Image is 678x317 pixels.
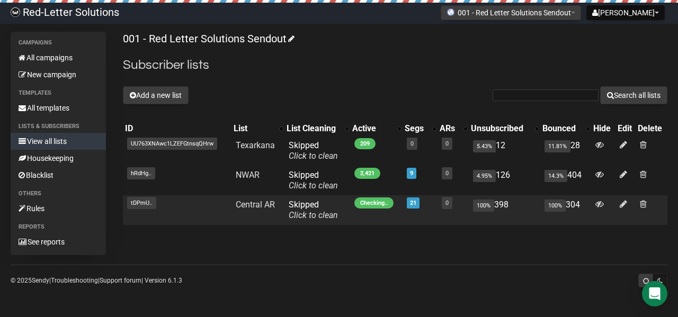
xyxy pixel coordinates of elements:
button: Search all lists [600,86,667,104]
span: Skipped [289,200,338,220]
h2: Subscriber lists [123,56,667,75]
a: Troubleshooting [51,277,98,284]
p: © 2025 | | | Version 6.1.3 [11,275,182,286]
span: 209 [354,138,376,149]
th: Unsubscribed: No sort applied, activate to apply an ascending sort [469,121,541,136]
span: Skipped [289,170,338,191]
a: Click to clean [289,210,338,220]
div: ID [125,123,229,134]
li: Reports [11,221,106,233]
td: 304 [540,195,591,225]
a: Sendy [32,277,49,284]
span: UU763XNAwc1LZEFGtnsqQHrw [127,138,217,150]
th: ARs: No sort applied, activate to apply an ascending sort [438,121,469,136]
div: Active [352,123,392,134]
a: Click to clean [289,180,338,191]
th: Hide: No sort applied, sorting is disabled [591,121,615,136]
a: 0 [445,200,449,206]
a: Housekeeping [11,150,106,167]
a: 9 [410,170,413,177]
div: Unsubscribed [471,123,530,134]
div: List Cleaning [287,123,340,134]
button: 001 - Red Letter Solutions Sendout [441,5,581,20]
span: tDPmU.. [127,197,156,209]
div: Open Intercom Messenger [642,281,667,306]
button: Add a new list [123,86,189,104]
span: Checking.. [354,197,394,209]
a: 21 [410,200,416,206]
li: Others [11,187,106,200]
th: List: No sort applied, activate to apply an ascending sort [231,121,284,136]
a: 0 [411,140,414,147]
a: See reports [11,233,106,250]
td: 398 [469,195,541,225]
span: 14.3% [545,170,567,182]
span: 4.95% [473,170,496,182]
a: Rules [11,200,106,217]
span: Skipped [289,140,338,161]
td: 28 [540,136,591,166]
a: Texarkana [236,140,275,150]
td: 126 [469,166,541,195]
a: New campaign [11,66,106,83]
div: Segs [405,123,427,134]
a: All templates [11,99,106,116]
span: 2,421 [354,168,380,179]
span: 100% [545,200,566,212]
th: Edit: No sort applied, sorting is disabled [615,121,636,136]
th: Bounced: No sort applied, activate to apply an ascending sort [540,121,591,136]
img: 983279c4004ba0864fc8a668c650e103 [11,7,20,17]
th: Active: No sort applied, activate to apply an ascending sort [350,121,403,136]
a: 0 [445,170,449,177]
th: Delete: No sort applied, sorting is disabled [636,121,667,136]
td: 404 [540,166,591,195]
div: Hide [593,123,613,134]
a: Blacklist [11,167,106,184]
a: Support forum [100,277,141,284]
div: List [234,123,273,134]
a: 001 - Red Letter Solutions Sendout [123,32,293,45]
div: Bounced [542,123,581,134]
th: List Cleaning: No sort applied, activate to apply an ascending sort [284,121,350,136]
a: 0 [445,140,449,147]
a: Central AR [236,200,275,210]
div: Delete [638,123,665,134]
li: Lists & subscribers [11,120,106,133]
li: Campaigns [11,37,106,49]
span: 100% [473,200,494,212]
li: Templates [11,87,106,99]
img: favicons [447,8,455,16]
a: NWAR [236,170,260,180]
span: hRdHg.. [127,167,155,179]
span: 11.81% [545,140,570,152]
button: [PERSON_NAME] [586,5,665,20]
a: All campaigns [11,49,106,66]
th: ID: No sort applied, sorting is disabled [123,121,231,136]
div: ARs [440,123,458,134]
a: View all lists [11,133,106,150]
th: Segs: No sort applied, activate to apply an ascending sort [403,121,438,136]
div: Edit [618,123,634,134]
a: Click to clean [289,151,338,161]
span: 5.43% [473,140,496,152]
td: 12 [469,136,541,166]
